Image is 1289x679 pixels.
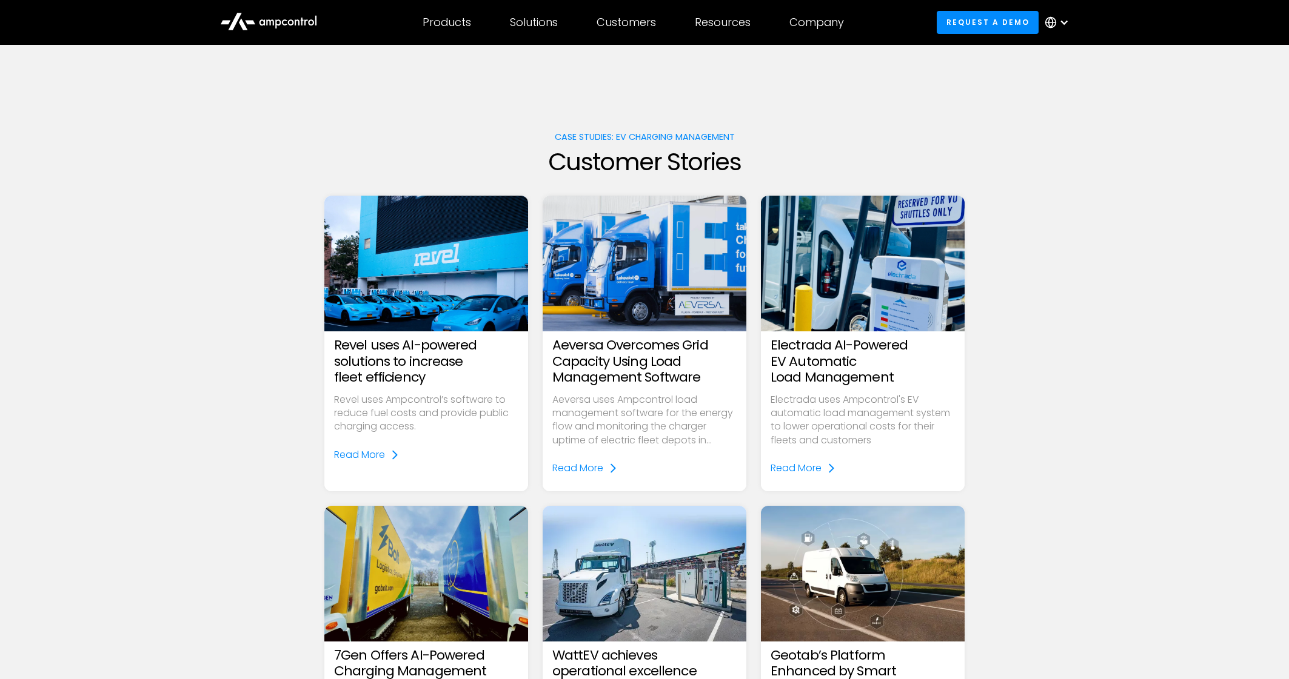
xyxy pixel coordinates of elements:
div: Solutions [510,16,558,29]
div: Products [423,16,471,29]
a: Read More [334,448,400,462]
h1: Case Studies: EV charging management [324,132,965,142]
div: Resources [695,16,751,29]
p: Revel uses Ampcontrol’s software to reduce fuel costs and provide public charging access. [334,393,518,434]
p: Electrada uses Ampcontrol's EV automatic load management system to lower operational costs for th... [771,393,955,448]
a: Read More [552,462,618,475]
div: Customers [597,16,656,29]
div: Read More [334,448,385,462]
p: Aeversa uses Ampcontrol load management software for the energy flow and monitoring the charger u... [552,393,737,448]
h3: Electrada AI-Powered EV Automatic Load Management [771,337,955,385]
div: Read More [771,462,822,475]
div: Company [789,16,844,29]
div: Read More [552,462,603,475]
h3: Aeversa Overcomes Grid Capacity Using Load Management Software [552,337,737,385]
h2: Customer Stories [324,147,965,176]
a: Request a demo [937,11,1039,33]
h3: Revel uses AI-powered solutions to increase fleet efficiency [334,337,518,385]
a: Read More [771,462,836,475]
